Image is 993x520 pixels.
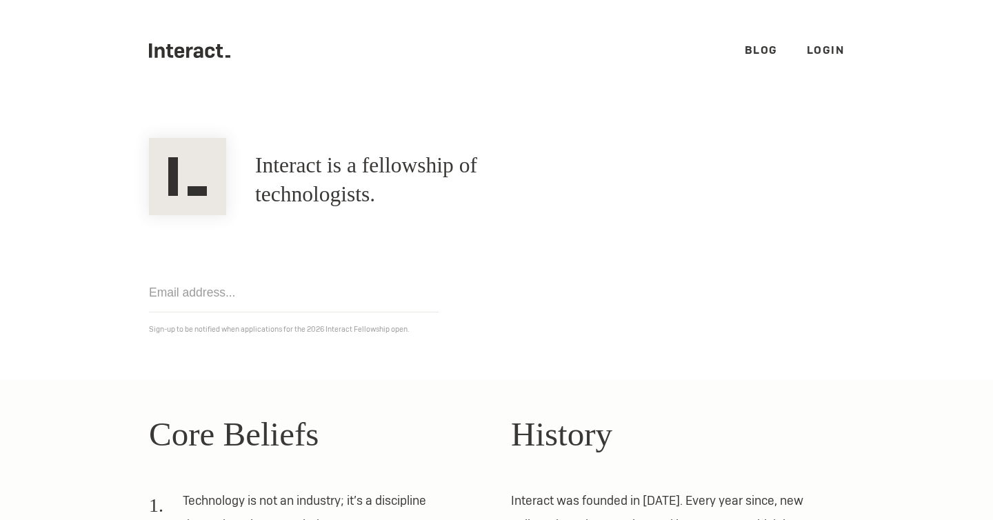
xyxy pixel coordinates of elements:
img: Interact Logo [149,138,226,215]
h1: Interact is a fellowship of technologists. [255,151,581,209]
h2: Core Beliefs [149,409,482,460]
a: Blog [745,43,778,57]
h2: History [511,409,844,460]
input: Email address... [149,273,439,312]
p: Sign-up to be notified when applications for the 2026 Interact Fellowship open. [149,322,844,337]
a: Login [807,43,845,57]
